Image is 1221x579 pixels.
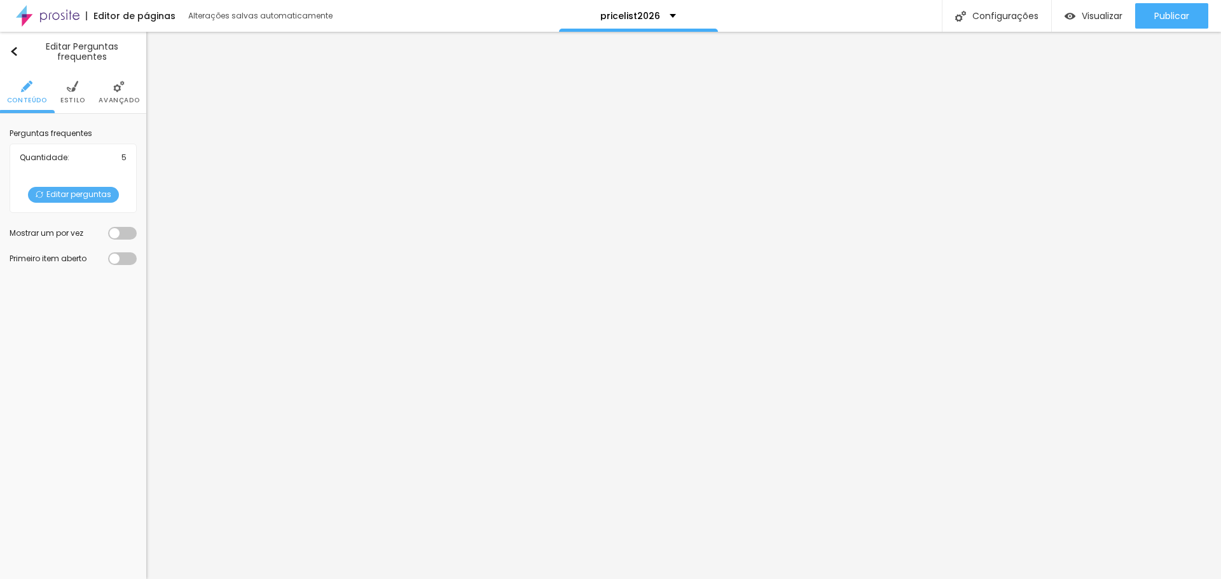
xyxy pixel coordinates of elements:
[1135,3,1208,29] button: Publicar
[7,97,47,104] span: Conteúdo
[1082,11,1122,21] span: Visualizar
[1052,3,1135,29] button: Visualizar
[1154,11,1189,21] span: Publicar
[21,81,32,92] img: Icone
[600,11,660,20] p: pricelist2026
[10,255,108,262] div: Primeiro item aberto
[955,11,966,22] img: Icone
[113,81,125,92] img: Icone
[60,97,85,104] span: Estilo
[1065,11,1075,22] img: view-1.svg
[146,32,1221,579] iframe: Editor
[36,191,43,198] img: Icone
[10,46,18,57] img: Icone
[10,229,108,237] div: Mostrar um por vez
[28,187,119,203] span: Editar perguntas
[10,41,137,62] div: Editar Perguntas frequentes
[10,130,137,137] div: Perguntas frequentes
[188,12,335,20] div: Alterações salvas automaticamente
[67,81,78,92] img: Icone
[121,154,127,161] span: 5
[99,97,139,104] span: Avançado
[20,154,69,161] span: Quantidade :
[86,11,176,20] div: Editor de páginas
